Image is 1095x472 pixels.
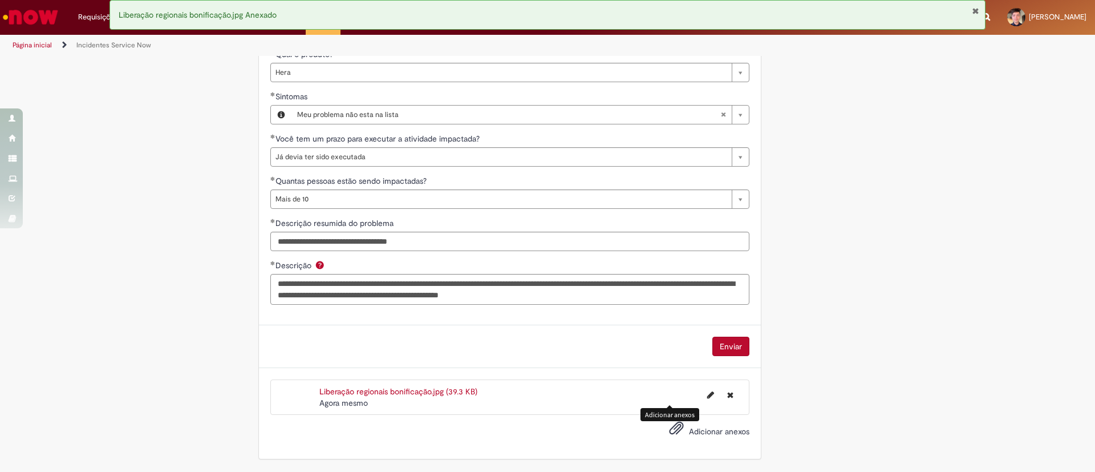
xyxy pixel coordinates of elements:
a: Incidentes Service Now [76,41,151,50]
span: Adicionar anexos [689,427,749,437]
a: Página inicial [13,41,52,50]
button: Enviar [712,337,749,356]
span: Mais de 10 [275,190,726,208]
button: Sintomas, Visualizar este registro Meu problema não esta na lista [271,106,291,124]
span: Obrigatório Preenchido [270,92,275,96]
span: Obrigatório Preenchido [270,134,275,139]
a: Liberação regionais bonificação.jpg (39.3 KB) [319,386,477,397]
span: Já devia ter sido executada [275,148,726,166]
span: [PERSON_NAME] [1029,12,1086,22]
span: Liberação regionais bonificação.jpg Anexado [119,10,277,20]
span: Hera [275,63,726,82]
span: Descrição resumida do problema [275,218,396,228]
img: ServiceNow [1,6,60,29]
time: 30/09/2025 16:09:38 [319,398,368,408]
span: Obrigatório Preenchido [270,219,275,223]
span: Quantas pessoas estão sendo impactadas? [275,176,429,186]
span: Sintomas [275,91,310,102]
span: Requisições [78,11,118,23]
a: Meu problema não esta na listaLimpar campo Sintomas [291,106,749,124]
button: Adicionar anexos [666,418,687,444]
abbr: Limpar campo Sintomas [715,106,732,124]
span: Você tem um prazo para executar a atividade impactada? [275,134,482,144]
input: Descrição resumida do problema [270,232,749,251]
textarea: Descrição [270,274,749,305]
button: Excluir Liberação regionais bonificação.jpg [720,386,740,404]
span: Obrigatório Preenchido [270,261,275,265]
span: Ajuda para Descrição [313,260,327,269]
button: Editar nome de arquivo Liberação regionais bonificação.jpg [700,386,721,404]
button: Fechar Notificação [972,6,979,15]
span: Obrigatório Preenchido [270,176,275,181]
span: Meu problema não esta na lista [297,106,720,124]
span: Agora mesmo [319,398,368,408]
ul: Trilhas de página [9,35,721,56]
span: Descrição [275,260,314,271]
div: Adicionar anexos [640,408,699,421]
